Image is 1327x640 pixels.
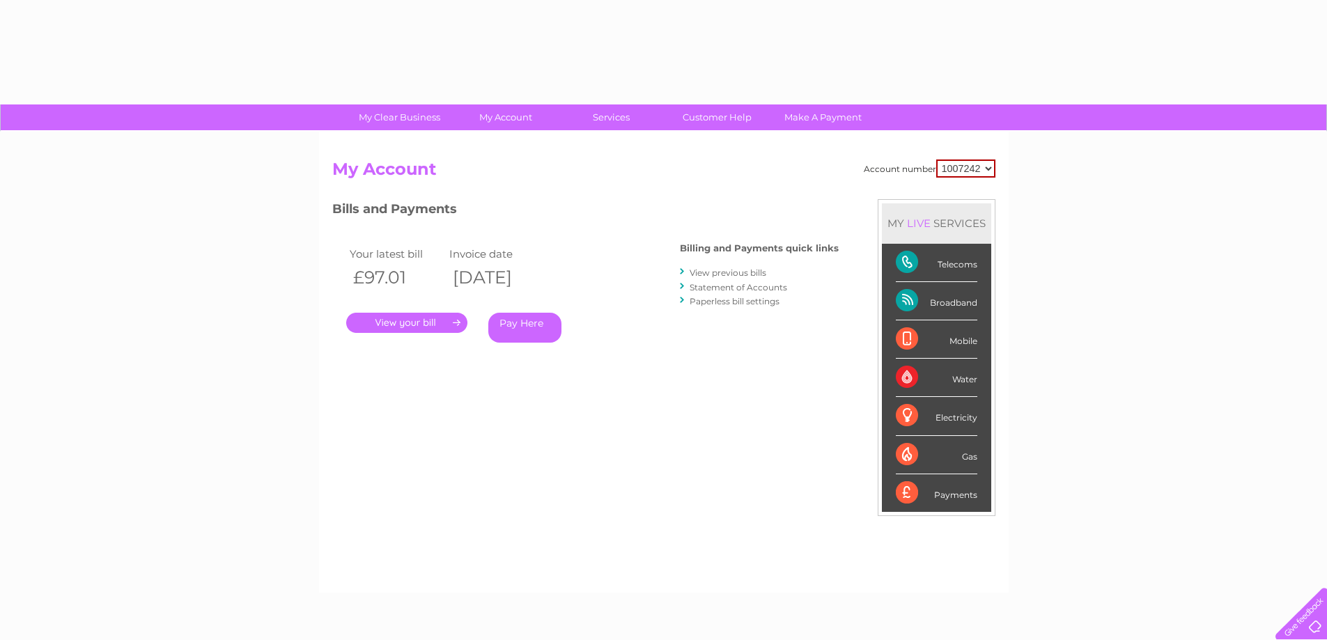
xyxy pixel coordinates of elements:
div: Payments [896,474,977,512]
h3: Bills and Payments [332,199,839,224]
div: MY SERVICES [882,203,991,243]
a: My Account [448,104,563,130]
a: . [346,313,467,333]
h4: Billing and Payments quick links [680,243,839,253]
a: Statement of Accounts [690,282,787,292]
div: Water [896,359,977,397]
a: Paperless bill settings [690,296,779,306]
div: Account number [864,159,995,178]
th: [DATE] [446,263,546,292]
div: Telecoms [896,244,977,282]
a: View previous bills [690,267,766,278]
th: £97.01 [346,263,447,292]
div: Electricity [896,397,977,435]
a: My Clear Business [342,104,457,130]
a: Services [554,104,669,130]
td: Invoice date [446,244,546,263]
a: Make A Payment [766,104,880,130]
div: Gas [896,436,977,474]
div: LIVE [904,217,933,230]
td: Your latest bill [346,244,447,263]
a: Pay Here [488,313,561,343]
div: Broadband [896,282,977,320]
h2: My Account [332,159,995,186]
div: Mobile [896,320,977,359]
a: Customer Help [660,104,775,130]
